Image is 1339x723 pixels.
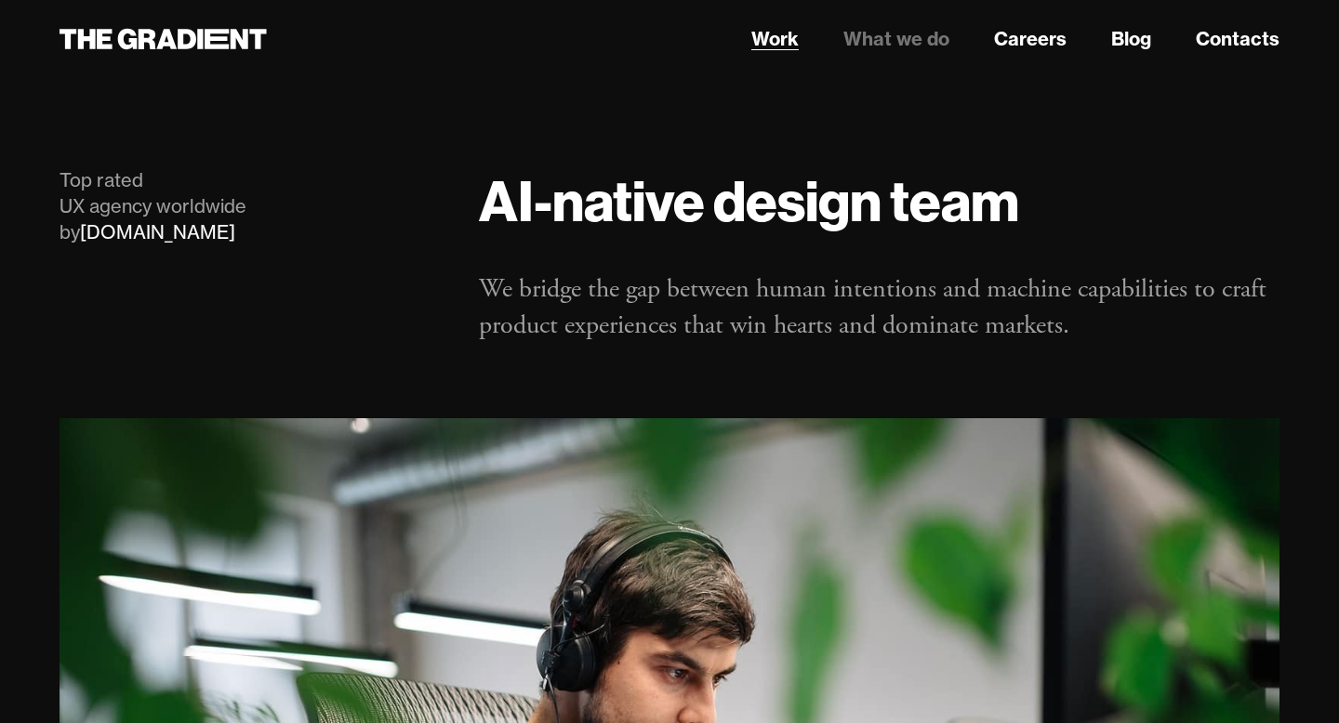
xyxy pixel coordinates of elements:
a: [DOMAIN_NAME] [80,220,235,243]
a: Careers [994,25,1067,53]
a: Blog [1111,25,1151,53]
a: What we do [843,25,949,53]
a: Work [751,25,799,53]
div: Top rated UX agency worldwide by [60,167,442,245]
h1: AI-native design team [479,167,1279,234]
a: Contacts [1196,25,1279,53]
p: We bridge the gap between human intentions and machine capabilities to craft product experiences ... [479,271,1279,344]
